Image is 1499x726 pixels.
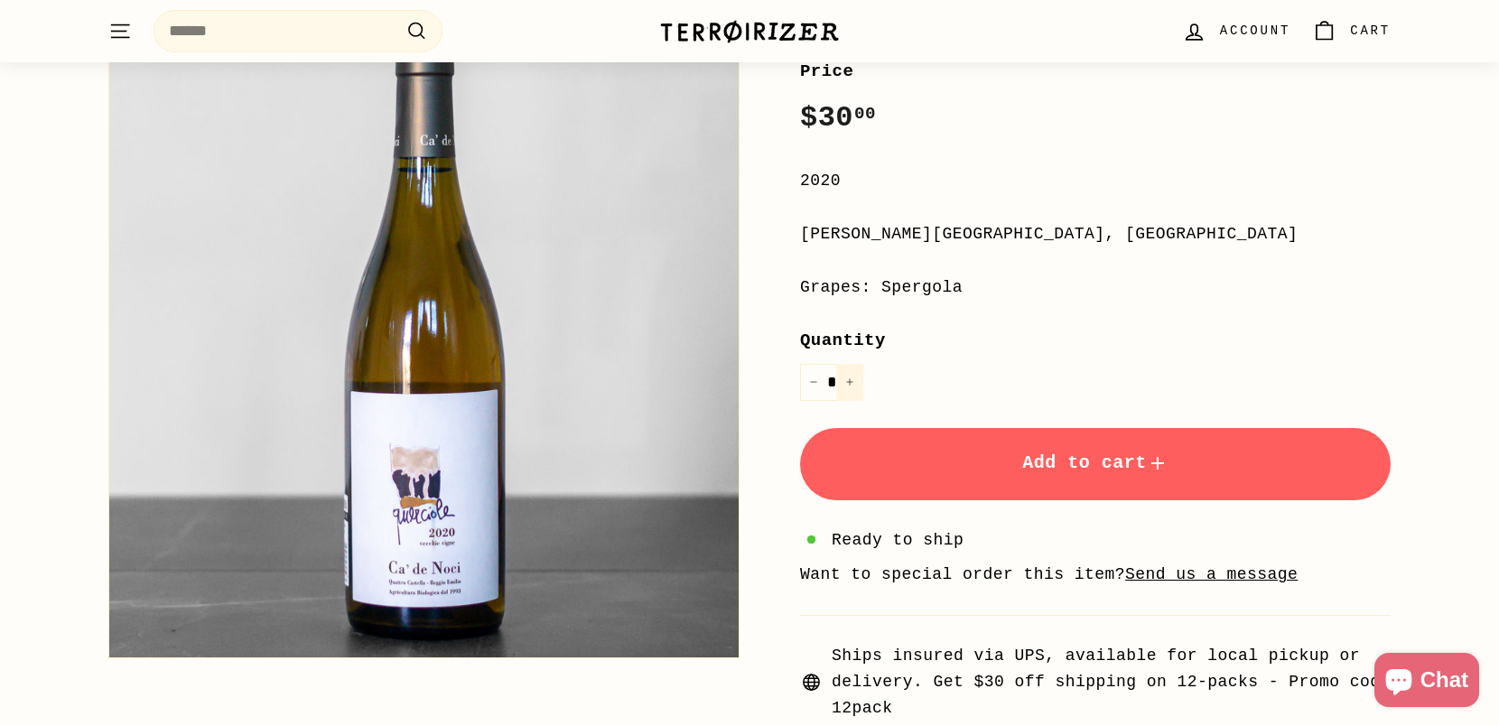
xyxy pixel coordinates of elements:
[1022,452,1168,473] span: Add to cart
[1301,5,1401,58] a: Cart
[832,643,1391,721] span: Ships insured via UPS, available for local pickup or delivery. Get $30 off shipping on 12-packs -...
[800,275,1391,301] div: Grapes: Spergola
[800,221,1391,247] div: [PERSON_NAME][GEOGRAPHIC_DATA], [GEOGRAPHIC_DATA]
[854,104,876,124] sup: 00
[800,364,827,401] button: Reduce item quantity by one
[1369,653,1485,712] inbox-online-store-chat: Shopify online store chat
[1171,5,1301,58] a: Account
[800,364,863,401] input: quantity
[800,101,876,135] span: $30
[800,327,1391,354] label: Quantity
[800,562,1391,588] li: Want to special order this item?
[832,527,964,554] span: Ready to ship
[1350,21,1391,41] span: Cart
[1125,565,1298,583] a: Send us a message
[800,168,1391,194] div: 2020
[800,428,1391,500] button: Add to cart
[1220,21,1290,41] span: Account
[836,364,863,401] button: Increase item quantity by one
[800,58,1391,85] label: Price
